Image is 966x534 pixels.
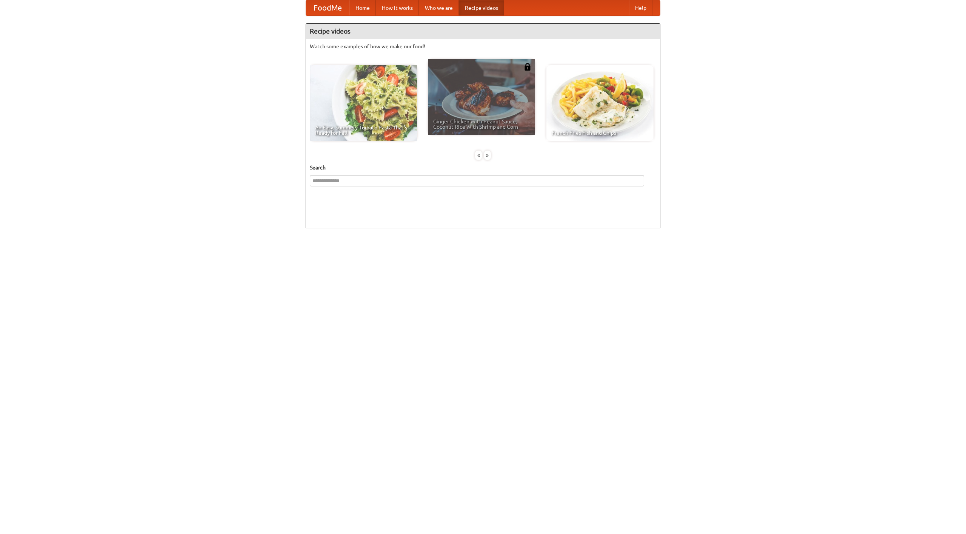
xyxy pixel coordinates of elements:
[376,0,419,15] a: How it works
[306,0,349,15] a: FoodMe
[310,43,656,50] p: Watch some examples of how we make our food!
[349,0,376,15] a: Home
[484,151,491,160] div: »
[306,24,660,39] h4: Recipe videos
[546,65,654,141] a: French Fries Fish and Chips
[459,0,504,15] a: Recipe videos
[310,65,417,141] a: An Easy, Summery Tomato Pasta That's Ready for Fall
[552,130,648,135] span: French Fries Fish and Chips
[310,164,656,171] h5: Search
[524,63,531,71] img: 483408.png
[475,151,482,160] div: «
[315,125,412,135] span: An Easy, Summery Tomato Pasta That's Ready for Fall
[629,0,652,15] a: Help
[419,0,459,15] a: Who we are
